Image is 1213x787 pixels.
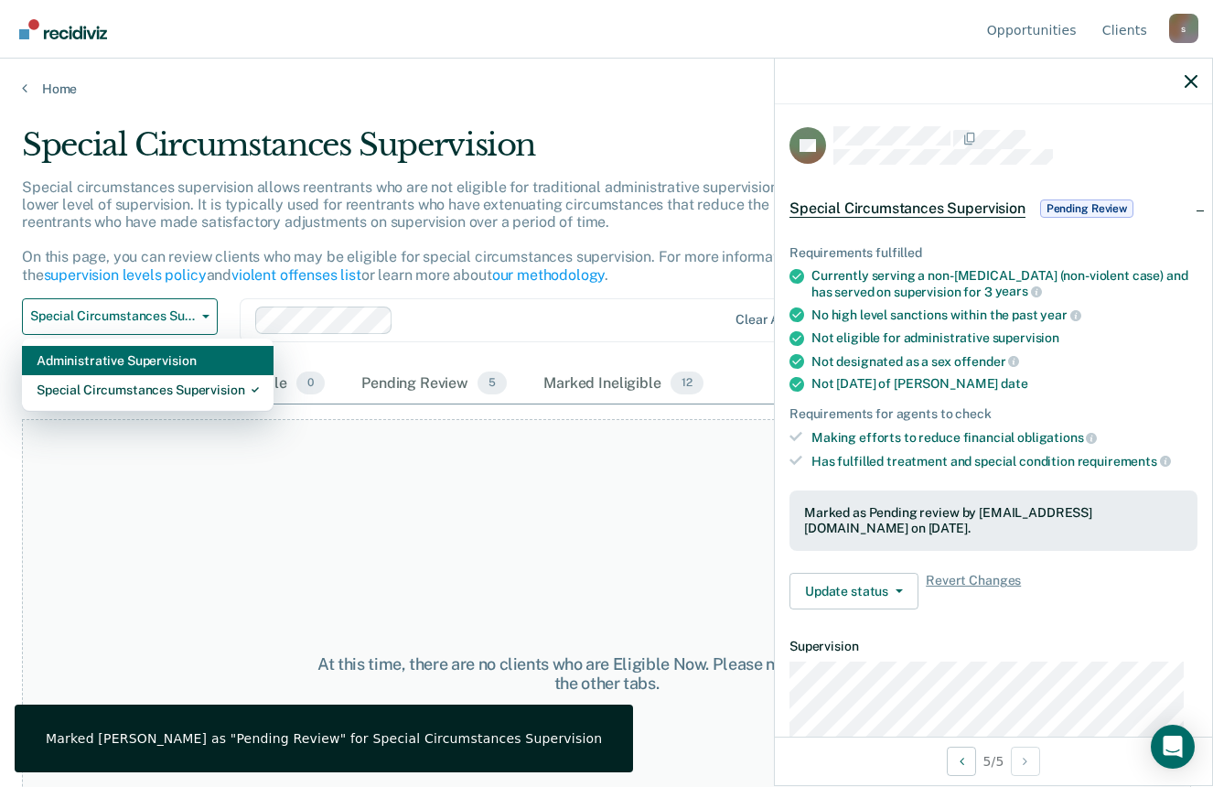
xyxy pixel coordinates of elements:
[1040,199,1133,218] span: Pending Review
[671,372,703,395] span: 12
[789,406,1197,422] div: Requirements for agents to check
[735,312,813,328] div: Clear agents
[926,573,1021,609] span: Revert Changes
[37,375,259,404] div: Special Circumstances Supervision
[315,654,898,694] div: At this time, there are no clients who are Eligible Now. Please navigate to one of the other tabs.
[19,19,107,39] img: Recidiviz
[947,747,976,776] button: Previous Opportunity
[22,339,274,412] div: Dropdown Menu
[811,307,1197,323] div: No high level sanctions within the past
[789,199,1025,218] span: Special Circumstances Supervision
[789,245,1197,261] div: Requirements fulfilled
[22,178,920,284] p: Special circumstances supervision allows reentrants who are not eligible for traditional administ...
[811,453,1197,469] div: Has fulfilled treatment and special condition
[811,353,1197,370] div: Not designated as a sex
[296,372,325,395] span: 0
[1078,454,1171,469] span: requirements
[492,266,606,284] a: our methodology
[231,266,361,284] a: violent offenses list
[1017,430,1097,445] span: obligations
[358,364,510,404] div: Pending Review
[811,376,1197,392] div: Not [DATE] of [PERSON_NAME]
[1040,307,1080,322] span: year
[46,730,602,747] div: Marked [PERSON_NAME] as "Pending Review" for Special Circumstances Supervision
[811,268,1197,299] div: Currently serving a non-[MEDICAL_DATA] (non-violent case) and has served on supervision for 3
[22,126,932,178] div: Special Circumstances Supervision
[37,346,259,375] div: Administrative Supervision
[1011,747,1040,776] button: Next Opportunity
[789,573,918,609] button: Update status
[1001,376,1027,391] span: date
[775,179,1212,238] div: Special Circumstances SupervisionPending Review
[995,284,1042,298] span: years
[540,364,706,404] div: Marked Ineligible
[478,372,507,395] span: 5
[954,354,1020,369] span: offender
[811,429,1197,446] div: Making efforts to reduce financial
[30,308,195,324] span: Special Circumstances Supervision
[993,330,1059,345] span: supervision
[1169,14,1198,43] div: s
[811,330,1197,346] div: Not eligible for administrative
[44,266,207,284] a: supervision levels policy
[804,505,1183,536] div: Marked as Pending review by [EMAIL_ADDRESS][DOMAIN_NAME] on [DATE].
[775,737,1212,785] div: 5 / 5
[22,81,1191,97] a: Home
[1169,14,1198,43] button: Profile dropdown button
[789,639,1197,654] dt: Supervision
[1151,725,1195,769] div: Open Intercom Messenger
